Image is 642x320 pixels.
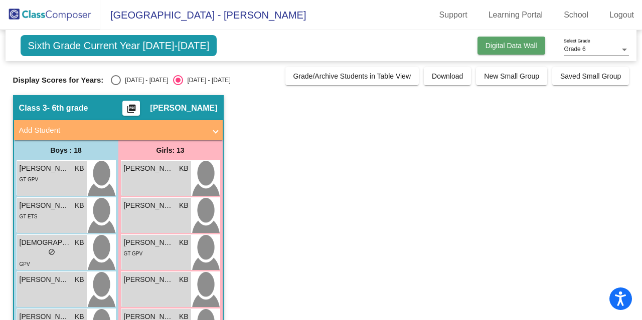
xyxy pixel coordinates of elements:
a: Support [431,7,475,23]
button: Grade/Archive Students in Table View [285,67,419,85]
span: [PERSON_NAME] [20,163,70,174]
span: KB [75,200,84,211]
a: Logout [601,7,642,23]
div: Girls: 13 [118,140,223,160]
span: GT GPV [20,177,39,182]
span: [PERSON_NAME] [150,103,217,113]
span: GT GPV [124,251,143,256]
span: Download [432,72,463,80]
span: [PERSON_NAME] [124,200,174,211]
span: KB [179,274,189,285]
span: [PERSON_NAME] [124,274,174,285]
span: KB [179,237,189,248]
a: School [556,7,596,23]
span: [GEOGRAPHIC_DATA] - [PERSON_NAME] [100,7,306,23]
mat-icon: picture_as_pdf [125,104,137,118]
span: Class 3 [19,103,47,113]
button: Saved Small Group [552,67,629,85]
span: [PERSON_NAME] [20,274,70,285]
span: [DEMOGRAPHIC_DATA][PERSON_NAME] [20,237,70,248]
span: Sixth Grade Current Year [DATE]-[DATE] [21,35,217,56]
span: KB [75,163,84,174]
mat-radio-group: Select an option [111,75,230,85]
button: New Small Group [476,67,547,85]
span: GT ETS [20,214,38,219]
span: - 6th grade [47,103,88,113]
a: Learning Portal [480,7,551,23]
span: Digital Data Wall [486,42,537,50]
span: [PERSON_NAME] [20,200,70,211]
span: [PERSON_NAME] [124,237,174,248]
span: Grade/Archive Students in Table View [293,72,411,80]
span: do_not_disturb_alt [48,248,55,255]
span: Display Scores for Years: [13,76,104,85]
span: GPV [20,261,30,267]
div: Boys : 18 [14,140,118,160]
div: [DATE] - [DATE] [183,76,230,85]
mat-panel-title: Add Student [19,125,206,136]
span: KB [179,163,189,174]
mat-expansion-panel-header: Add Student [14,120,223,140]
button: Digital Data Wall [477,37,545,55]
span: KB [179,200,189,211]
span: [PERSON_NAME] [124,163,174,174]
button: Print Students Details [122,101,140,116]
span: Grade 6 [564,46,585,53]
button: Download [424,67,471,85]
div: [DATE] - [DATE] [121,76,168,85]
span: KB [75,237,84,248]
span: New Small Group [484,72,539,80]
span: KB [75,274,84,285]
span: Saved Small Group [560,72,621,80]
